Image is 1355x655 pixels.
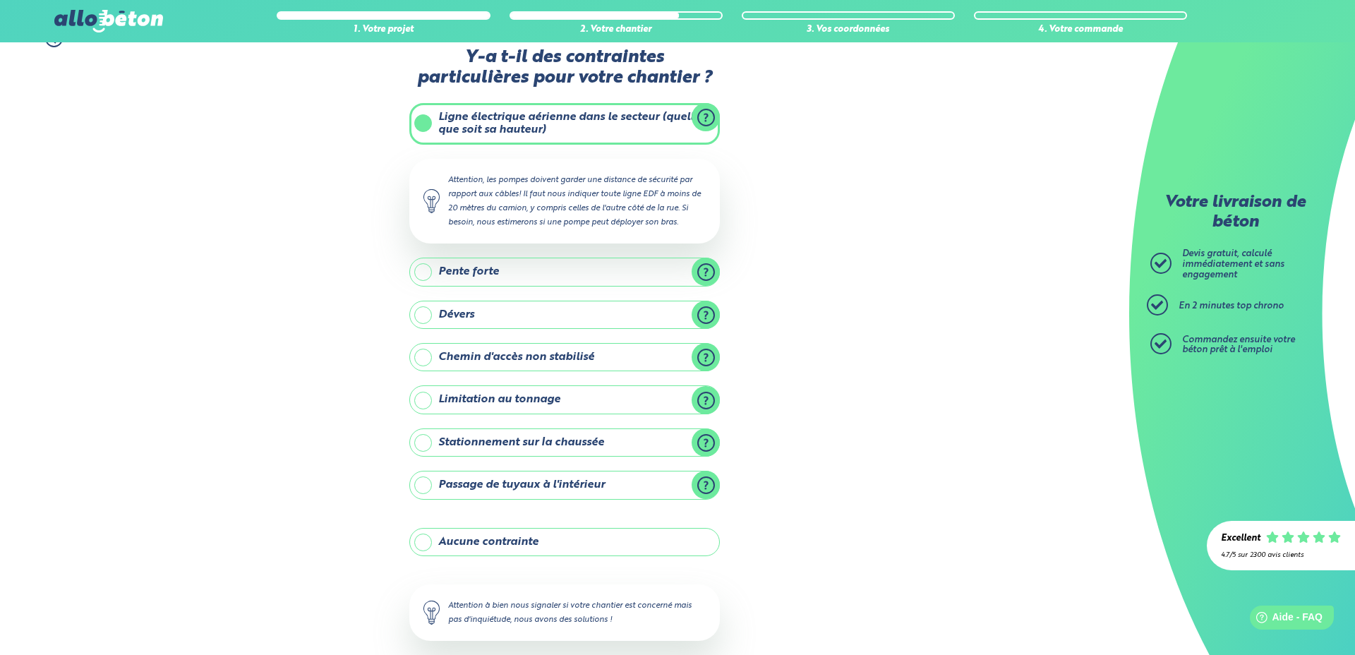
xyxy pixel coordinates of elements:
[409,343,720,371] label: Chemin d'accès non stabilisé
[409,301,720,329] label: Dévers
[54,10,163,32] img: allobéton
[742,25,955,35] div: 3. Vos coordonnées
[409,159,720,244] div: Attention, les pompes doivent garder une distance de sécurité par rapport aux câbles! Il faut nou...
[409,471,720,499] label: Passage de tuyaux à l'intérieur
[409,528,720,556] label: Aucune contrainte
[409,103,720,145] label: Ligne électrique aérienne dans le secteur (quelle que soit sa hauteur)
[409,428,720,457] label: Stationnement sur la chaussée
[510,25,723,35] div: 2. Votre chantier
[409,47,720,89] label: Y-a t-il des contraintes particulières pour votre chantier ?
[277,25,490,35] div: 1. Votre projet
[409,385,720,414] label: Limitation au tonnage
[1229,600,1339,639] iframe: Help widget launcher
[409,258,720,286] label: Pente forte
[974,25,1187,35] div: 4. Votre commande
[409,584,720,641] div: Attention à bien nous signaler si votre chantier est concerné mais pas d'inquiétude, nous avons d...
